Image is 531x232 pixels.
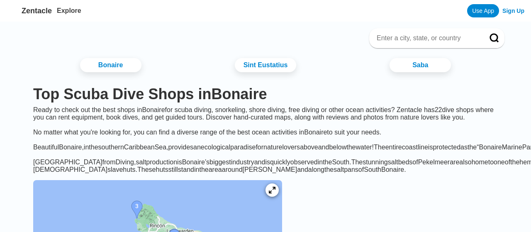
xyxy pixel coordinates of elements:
a: Saba [390,58,451,72]
a: Sign Up [502,7,524,14]
img: Zentacle logo [7,4,20,17]
h1: Top Scuba Dive Shops in Bonaire [33,85,498,103]
input: Enter a city, state, or country [376,34,478,42]
a: Explore [57,7,81,14]
a: Use App [467,4,499,17]
a: Zentacle logoZentacle [7,4,52,17]
a: Bonaire [80,58,141,72]
div: Ready to check out the best shops in Bonaire for scuba diving, snorkeling, shore diving, free div... [27,106,504,173]
a: Sint Eustatius [235,58,296,72]
span: Zentacle [22,7,52,15]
